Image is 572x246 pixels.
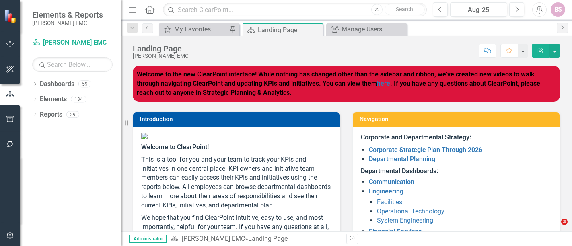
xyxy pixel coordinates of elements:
[369,155,435,163] a: Departmental Planning
[258,25,321,35] div: Landing Page
[40,110,62,119] a: Reports
[71,96,86,103] div: 134
[129,235,167,243] span: Administrator
[360,116,556,122] h3: Navigation
[328,24,405,34] a: Manage Users
[377,80,390,87] a: here
[377,207,444,215] a: Operational Technology
[369,187,403,195] a: Engineering
[545,219,564,238] iframe: Intercom live chat
[369,228,422,235] a: Financial Services
[369,146,482,154] a: Corporate Strategic Plan Through 2026
[40,80,74,89] a: Dashboards
[342,24,405,34] div: Manage Users
[385,4,425,15] button: Search
[163,3,427,17] input: Search ClearPoint...
[40,95,67,104] a: Elements
[141,156,331,209] span: This is a tool for you and your team to track your KPIs and initiatives in one central place. KPI...
[450,2,507,17] button: Aug-25
[361,167,438,175] strong: Departmental Dashboards:
[453,5,504,15] div: Aug-25
[171,234,340,244] div: »
[78,81,91,88] div: 59
[561,219,568,225] span: 3
[133,44,189,53] div: Landing Page
[369,178,414,186] a: Communication
[141,133,332,139] img: Jackson%20EMC%20high_res%20v2.png
[32,10,103,20] span: Elements & Reports
[32,57,113,72] input: Search Below...
[361,133,471,141] strong: Corporate and Departmental Strategy:
[140,116,336,122] h3: Introduction
[66,111,79,118] div: 29
[32,38,113,47] a: [PERSON_NAME] EMC
[133,53,189,59] div: [PERSON_NAME] EMC
[551,2,565,17] button: BS
[182,235,245,242] a: [PERSON_NAME] EMC
[137,70,540,96] strong: Welcome to the new ClearPoint interface! While nothing has changed other than the sidebar and rib...
[377,217,433,224] a: System Engineering
[377,198,402,206] a: Facilities
[4,9,18,23] img: ClearPoint Strategy
[174,24,227,34] div: My Favorites
[32,20,103,26] small: [PERSON_NAME] EMC
[248,235,288,242] div: Landing Page
[396,6,413,12] span: Search
[141,143,209,151] span: Welcome to ClearPoint!
[161,24,227,34] a: My Favorites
